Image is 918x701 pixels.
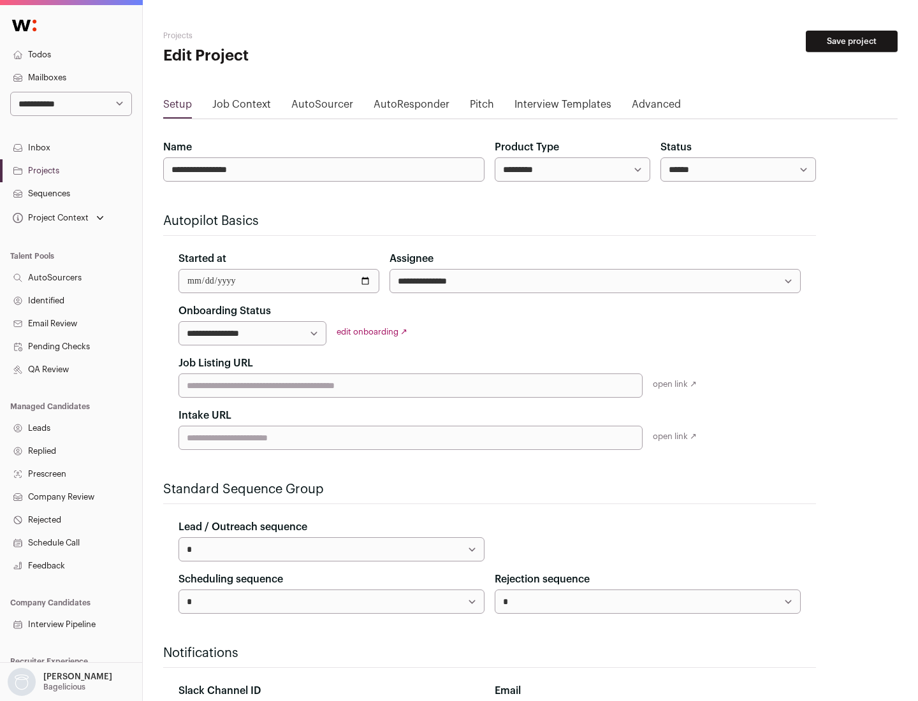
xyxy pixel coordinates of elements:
[8,668,36,696] img: nopic.png
[178,251,226,266] label: Started at
[212,97,271,117] a: Job Context
[495,683,801,698] div: Email
[163,212,816,230] h2: Autopilot Basics
[470,97,494,117] a: Pitch
[163,140,192,155] label: Name
[43,682,85,692] p: Bagelicious
[178,683,261,698] label: Slack Channel ID
[337,328,407,336] a: edit onboarding ↗
[178,303,271,319] label: Onboarding Status
[178,408,231,423] label: Intake URL
[10,209,106,227] button: Open dropdown
[178,572,283,587] label: Scheduling sequence
[163,31,408,41] h2: Projects
[495,140,559,155] label: Product Type
[178,519,307,535] label: Lead / Outreach sequence
[163,481,816,498] h2: Standard Sequence Group
[632,97,681,117] a: Advanced
[514,97,611,117] a: Interview Templates
[5,13,43,38] img: Wellfound
[390,251,433,266] label: Assignee
[10,213,89,223] div: Project Context
[163,644,816,662] h2: Notifications
[291,97,353,117] a: AutoSourcer
[163,97,192,117] a: Setup
[374,97,449,117] a: AutoResponder
[43,672,112,682] p: [PERSON_NAME]
[178,356,253,371] label: Job Listing URL
[5,668,115,696] button: Open dropdown
[806,31,898,52] button: Save project
[163,46,408,66] h1: Edit Project
[495,572,590,587] label: Rejection sequence
[660,140,692,155] label: Status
